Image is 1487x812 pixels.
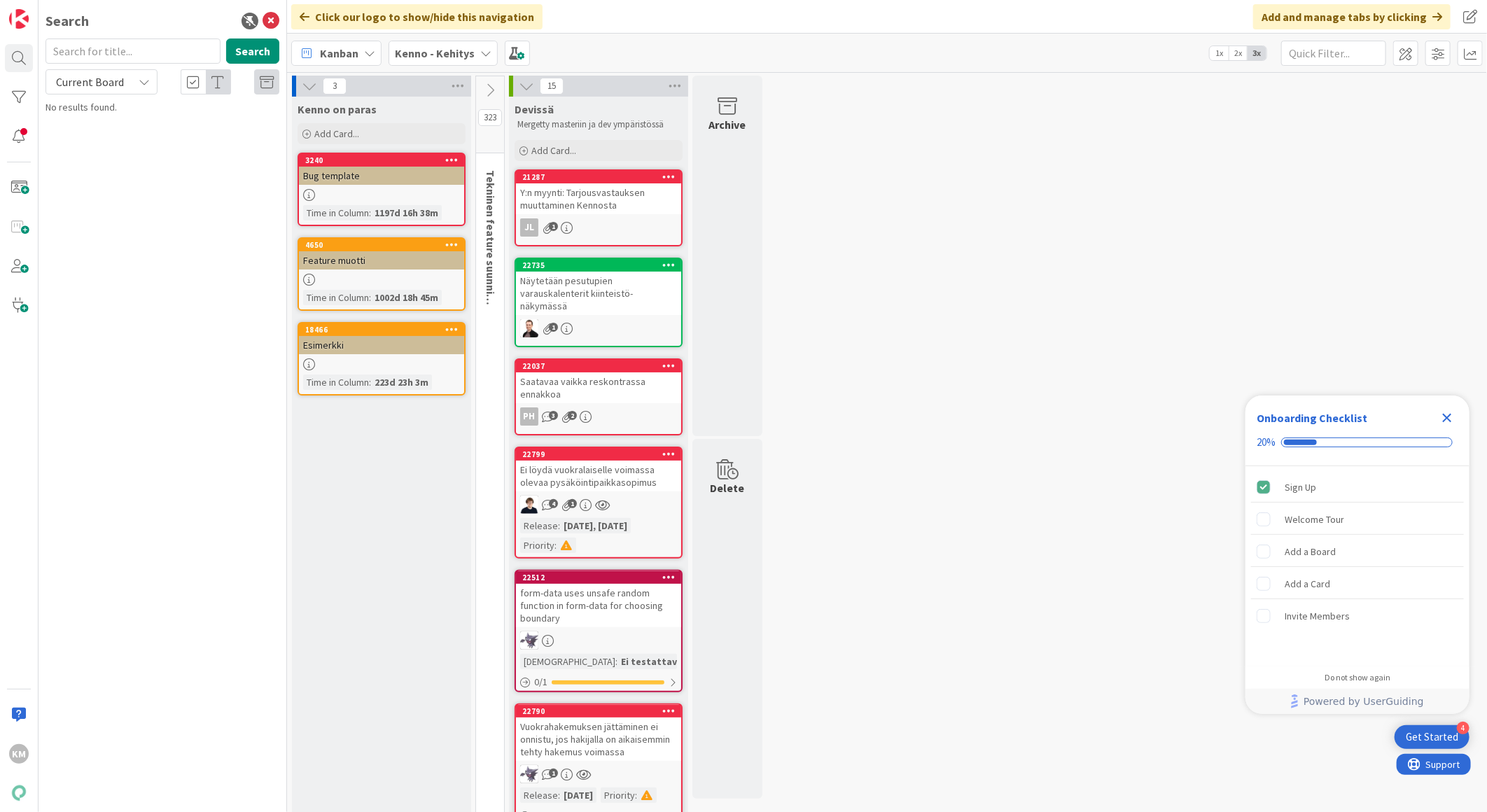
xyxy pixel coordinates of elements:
img: LM [520,765,538,783]
span: : [369,374,371,390]
div: VP [516,319,681,337]
span: 1 [549,323,558,332]
div: 22799Ei löydä vuokralaiselle voimassa olevaa pysäköintipaikkasopimus [516,448,681,491]
div: Esimerkki [299,336,464,354]
div: Feature muotti [299,251,464,269]
span: 1x [1210,46,1229,60]
div: Welcome Tour is incomplete. [1251,504,1464,535]
div: Checklist items [1245,466,1469,663]
div: Priority [520,538,554,553]
div: 4 [1457,722,1469,734]
div: Add and manage tabs by clicking [1253,4,1451,29]
div: 22512 [522,573,681,582]
div: 22037Saatavaa vaikka reskontrassa ennakkoa [516,360,681,403]
span: : [635,787,637,803]
div: 18466 [305,325,464,335]
a: 22735Näytetään pesutupien varauskalenterit kiinteistö-näkymässäVP [515,258,683,347]
div: Checklist Container [1245,395,1469,714]
div: 18466Esimerkki [299,323,464,354]
span: Kanban [320,45,358,62]
div: Invite Members is incomplete. [1251,601,1464,631]
div: 18466 [299,323,464,336]
div: Do not show again [1325,672,1390,683]
span: 4 [549,499,558,508]
div: Sign Up [1285,479,1316,496]
div: Y:n myynti: Tarjousvastauksen muuttaminen Kennosta [516,183,681,214]
span: Kenno on paras [298,102,377,116]
div: 22037 [516,360,681,372]
div: Sign Up is complete. [1251,472,1464,503]
input: Search for title... [46,38,221,64]
div: 22735Näytetään pesutupien varauskalenterit kiinteistö-näkymässä [516,259,681,315]
div: Add a Board is incomplete. [1251,536,1464,567]
div: Ei testattavi... [617,654,692,669]
a: 21287Y:n myynti: Tarjousvastauksen muuttaminen KennostaJL [515,169,683,246]
div: LM [516,631,681,650]
div: 22037 [522,361,681,371]
div: Welcome Tour [1285,511,1344,528]
div: 4650 [305,240,464,250]
input: Quick Filter... [1281,41,1386,66]
div: Saatavaa vaikka reskontrassa ennakkoa [516,372,681,403]
span: 3x [1248,46,1266,60]
a: 22512form-data uses unsafe random function in form-data for choosing boundaryLM[DEMOGRAPHIC_DATA]... [515,570,683,692]
span: : [369,205,371,220]
div: 20% [1257,436,1276,449]
div: Bug template [299,167,464,185]
div: 22735 [516,259,681,272]
span: Tekninen feature suunnittelu ja toteutus [484,170,498,379]
span: : [554,538,557,553]
div: [DEMOGRAPHIC_DATA] [520,654,615,669]
div: Time in Column [303,290,369,305]
div: Archive [709,116,746,133]
div: Add a Card [1285,575,1330,592]
img: avatar [9,783,29,803]
span: 3 [549,411,558,420]
a: 22799Ei löydä vuokralaiselle voimassa olevaa pysäköintipaikkasopimusMTRelease:[DATE], [DATE]Prior... [515,447,683,559]
div: Time in Column [303,374,369,390]
div: 1197d 16h 38m [371,205,442,220]
img: Visit kanbanzone.com [9,9,29,29]
div: 4650Feature muotti [299,239,464,269]
span: 1 [549,769,558,778]
span: 0 / 1 [534,675,547,689]
div: Footer [1245,689,1469,714]
div: Add a Board [1285,543,1336,560]
p: Mergetty masteriin ja dev ympäristössä [517,119,680,130]
div: No results found. [46,100,279,115]
div: 22799 [522,449,681,459]
div: Close Checklist [1436,407,1458,429]
span: 15 [540,78,564,94]
div: 3240Bug template [299,154,464,185]
a: 22037Saatavaa vaikka reskontrassa ennakkoaPH [515,358,683,435]
div: [DATE], [DATE] [560,518,631,533]
div: 22735 [522,260,681,270]
span: : [558,787,560,803]
span: Powered by UserGuiding [1304,693,1424,710]
img: LM [520,631,538,650]
div: 22512form-data uses unsafe random function in form-data for choosing boundary [516,571,681,627]
div: Priority [601,787,635,803]
span: 3 [323,78,347,94]
div: 22790 [522,706,681,716]
div: form-data uses unsafe random function in form-data for choosing boundary [516,584,681,627]
div: JL [520,218,538,237]
div: 0/1 [516,673,681,691]
img: VP [520,319,538,337]
div: Add a Card is incomplete. [1251,568,1464,599]
span: 323 [478,109,502,126]
span: Current Board [56,75,124,89]
b: Kenno - Kehitys [395,46,475,60]
div: Invite Members [1285,608,1350,624]
span: Support [29,2,64,19]
div: 22790 [516,705,681,717]
div: 21287 [522,172,681,182]
div: 22799 [516,448,681,461]
div: 3240 [305,155,464,165]
div: LM [516,765,681,783]
div: Click our logo to show/hide this navigation [291,4,543,29]
div: MT [516,496,681,514]
div: PH [520,407,538,426]
div: Time in Column [303,205,369,220]
a: Powered by UserGuiding [1252,689,1462,714]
